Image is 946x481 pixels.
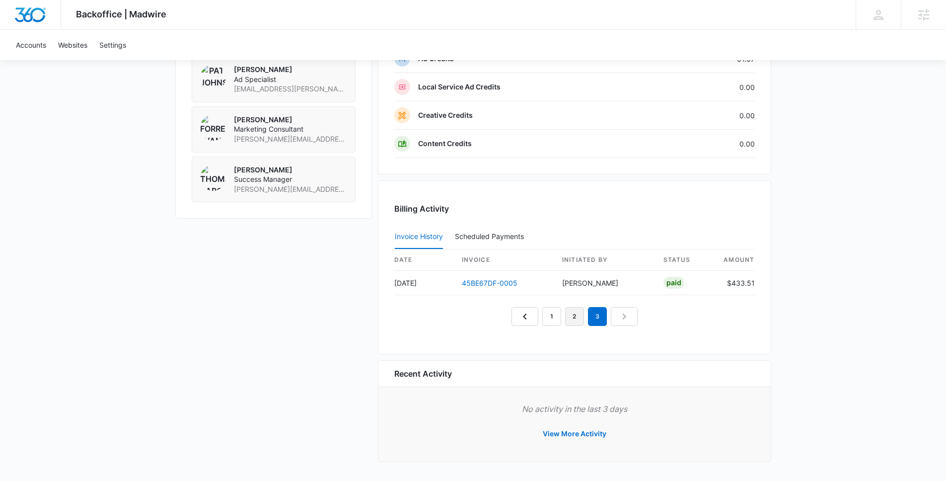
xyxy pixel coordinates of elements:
[554,271,655,295] td: [PERSON_NAME]
[418,82,501,92] p: Local Service Ad Credits
[650,101,755,130] td: 0.00
[234,65,347,75] p: [PERSON_NAME]
[455,233,528,240] div: Scheduled Payments
[650,130,755,158] td: 0.00
[511,307,638,326] nav: Pagination
[10,30,52,60] a: Accounts
[234,174,347,184] span: Success Manager
[554,249,655,271] th: Initiated By
[655,249,715,271] th: status
[394,403,755,415] p: No activity in the last 3 days
[650,73,755,101] td: 0.00
[588,307,607,326] em: 3
[200,115,226,141] img: Forrest Van Eck
[394,271,454,295] td: [DATE]
[418,139,472,149] p: Content Credits
[76,9,166,19] span: Backoffice | Madwire
[52,30,93,60] a: Websites
[234,84,347,94] span: [EMAIL_ADDRESS][PERSON_NAME][DOMAIN_NAME]
[394,203,755,215] h3: Billing Activity
[715,271,755,295] td: $433.51
[394,249,454,271] th: date
[454,249,554,271] th: invoice
[234,165,347,175] p: [PERSON_NAME]
[93,30,132,60] a: Settings
[234,115,347,125] p: [PERSON_NAME]
[395,225,443,249] button: Invoice History
[462,279,517,287] a: 45BE67DF-0005
[234,184,347,194] span: [PERSON_NAME][EMAIL_ADDRESS][PERSON_NAME][DOMAIN_NAME]
[200,65,226,90] img: Pat Johnson
[715,249,755,271] th: amount
[234,134,347,144] span: [PERSON_NAME][EMAIL_ADDRESS][PERSON_NAME][DOMAIN_NAME]
[200,165,226,191] img: Thomas Baron
[663,277,684,289] div: Paid
[533,422,616,446] button: View More Activity
[418,110,473,120] p: Creative Credits
[394,368,452,380] h6: Recent Activity
[234,124,347,134] span: Marketing Consultant
[542,307,561,326] a: Page 1
[565,307,584,326] a: Page 2
[234,75,347,84] span: Ad Specialist
[511,307,538,326] a: Previous Page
